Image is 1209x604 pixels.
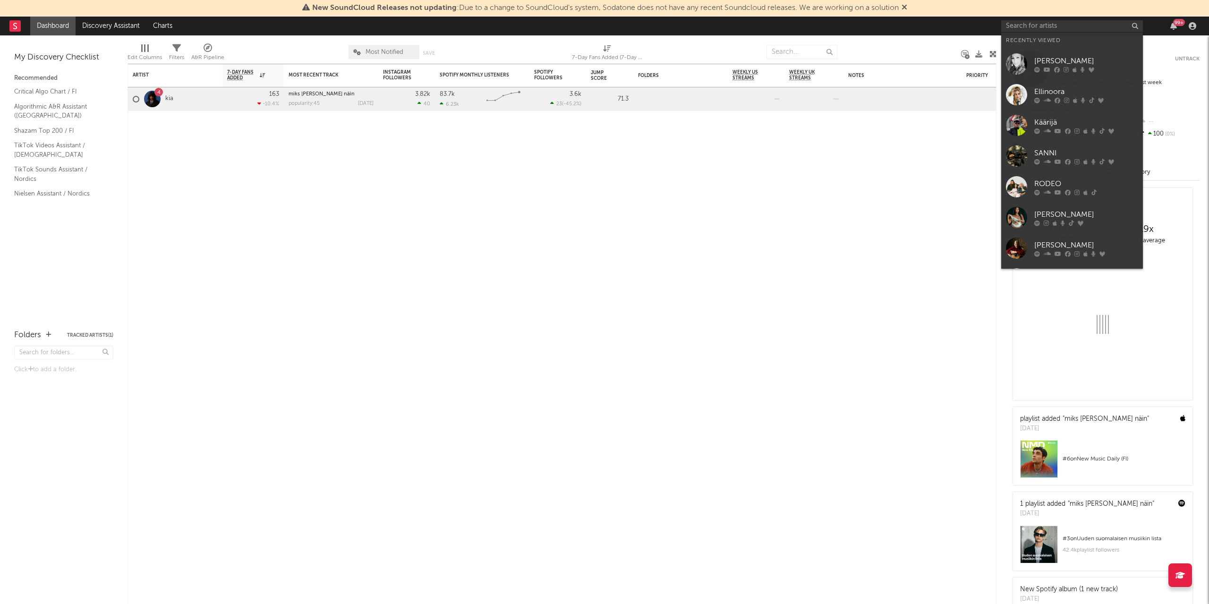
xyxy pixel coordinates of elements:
div: SANNI [1034,147,1138,159]
a: Ellinoora [1001,79,1143,110]
span: : Due to a change to SoundCloud's system, Sodatone does not have any recent Soundcloud releases. ... [312,4,899,12]
div: Folders [638,73,709,78]
div: playlist added [1020,414,1149,424]
span: 0 % [1164,132,1175,137]
button: Untrack [1175,54,1200,64]
a: "miks [PERSON_NAME] näin" [1068,501,1154,507]
div: My Discovery Checklist [14,52,113,63]
a: [PERSON_NAME] [1001,233,1143,264]
span: -45.2 % [563,102,580,107]
div: [PERSON_NAME] [1034,209,1138,220]
div: # 6 on New Music Daily (FI) [1063,453,1185,465]
a: miks [PERSON_NAME] näin [289,92,355,97]
div: Instagram Followers [383,69,416,81]
span: New SoundCloud Releases not updating [312,4,457,12]
div: -- [1137,116,1200,128]
span: Weekly US Streams [732,69,766,81]
input: Search for folders... [14,346,113,359]
input: Search for artists [1001,20,1143,32]
a: Critical Algo Chart / FI [14,86,104,97]
div: daily average [1103,235,1190,247]
a: Algorithmic A&R Assistant ([GEOGRAPHIC_DATA]) [14,102,104,121]
div: Filters [169,40,184,68]
div: 7-Day Fans Added (7-Day Fans Added) [572,40,643,68]
div: Artist [133,72,204,78]
div: Edit Columns [128,40,162,68]
div: [DATE] [1020,595,1118,604]
button: Tracked Artists(1) [67,333,113,338]
a: Dashboard [30,17,76,35]
div: 3.6k [570,91,581,97]
a: Nielsen Assistant / Nordics [14,188,104,199]
div: A&R Pipeline [191,52,224,63]
a: Charts [146,17,179,35]
span: Most Notified [366,49,403,55]
div: 100 [1137,128,1200,140]
div: 6.23k [440,101,459,107]
div: # 3 on Uuden suomalaisen musiikin lista [1063,533,1185,544]
a: SANNI [1001,141,1143,171]
div: Priority [966,73,1004,78]
div: 19 x [1103,224,1190,235]
a: #3onUuden suomalaisen musiikin lista42.4kplaylist followers [1013,526,1192,570]
div: Notes [848,73,943,78]
span: 40 [424,102,430,107]
a: TikTok Videos Assistant / [DEMOGRAPHIC_DATA] [14,140,104,160]
a: [PERSON_NAME] [1001,49,1143,79]
a: kia [165,95,173,103]
div: [DATE] [1020,509,1154,519]
div: Folders [14,330,41,341]
div: 99 + [1173,19,1185,26]
a: Käärijä [1001,110,1143,141]
a: Shazam Top 200 / FI [14,126,104,136]
span: Dismiss [902,4,907,12]
div: Käärijä [1034,117,1138,128]
div: miks sä teet näin [289,92,374,97]
a: RODEO [1001,171,1143,202]
div: Spotify Monthly Listeners [440,72,511,78]
svg: Chart title [482,87,525,111]
div: RODEO [1034,178,1138,189]
div: 3.82k [415,91,430,97]
span: 7-Day Fans Added [227,69,257,81]
div: 42.4k playlist followers [1063,544,1185,556]
div: [DATE] [358,101,374,106]
div: ( ) [550,101,581,107]
input: Search... [766,45,837,59]
button: 99+ [1170,22,1177,30]
a: #6onNew Music Daily (FI) [1013,440,1192,485]
div: Recently Viewed [1006,35,1138,46]
a: TikTok Sounds Assistant / Nordics [14,164,104,184]
a: [PERSON_NAME] [1001,202,1143,233]
div: Click to add a folder. [14,364,113,375]
span: Weekly UK Streams [789,69,825,81]
div: Recommended [14,73,113,84]
a: emma & matilda [1001,264,1143,294]
button: Save [423,51,435,56]
div: Spotify Followers [534,69,567,81]
div: Filters [169,52,184,63]
div: Jump Score [591,70,614,81]
a: "miks [PERSON_NAME] näin" [1063,416,1149,422]
div: A&R Pipeline [191,40,224,68]
div: [PERSON_NAME] [1034,55,1138,67]
div: Most Recent Track [289,72,359,78]
a: Discovery Assistant [76,17,146,35]
div: 1 playlist added [1020,499,1154,509]
div: 83.7k [440,91,455,97]
div: popularity: 45 [289,101,320,106]
span: 23 [556,102,562,107]
div: 7-Day Fans Added (7-Day Fans Added) [572,52,643,63]
div: New Spotify album (1 new track) [1020,585,1118,595]
div: 163 [269,91,279,97]
div: -10.4 % [257,101,279,107]
div: 71.3 [591,94,629,105]
div: Edit Columns [128,52,162,63]
div: [PERSON_NAME] [1034,239,1138,251]
div: Ellinoora [1034,86,1138,97]
div: [DATE] [1020,424,1149,434]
